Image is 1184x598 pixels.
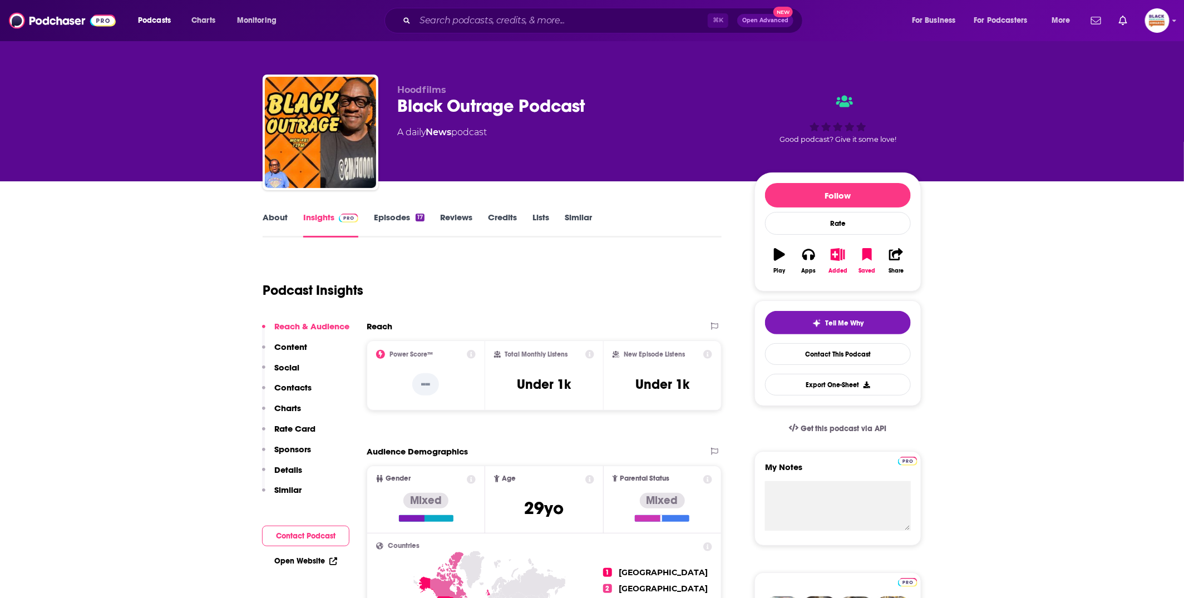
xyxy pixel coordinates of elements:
button: Follow [765,183,911,207]
h2: Power Score™ [389,350,433,358]
a: Contact This Podcast [765,343,911,365]
span: ⌘ K [708,13,728,28]
span: Hoodfilms [397,85,446,95]
button: Show profile menu [1145,8,1170,33]
button: Content [262,342,307,362]
a: Reviews [440,212,472,238]
button: Export One-Sheet [765,374,911,396]
a: Lists [532,212,549,238]
span: Countries [388,542,420,550]
button: open menu [130,12,185,29]
span: Podcasts [138,13,171,28]
a: Show notifications dropdown [1087,11,1106,30]
img: Podchaser - Follow, Share and Rate Podcasts [9,10,116,31]
img: Podchaser Pro [339,214,358,223]
span: Charts [191,13,215,28]
span: Open Advanced [742,18,788,23]
h2: Audience Demographics [367,446,468,457]
span: More [1052,13,1070,28]
div: Apps [802,268,816,274]
div: Search podcasts, credits, & more... [395,8,813,33]
img: tell me why sparkle [812,319,821,328]
button: Charts [262,403,301,423]
div: Rate [765,212,911,235]
button: Saved [852,241,881,281]
a: Pro website [898,576,917,587]
button: Reach & Audience [262,321,349,342]
span: 2 [603,584,612,593]
button: Sponsors [262,444,311,464]
button: Contacts [262,382,312,403]
button: open menu [967,12,1044,29]
a: Credits [488,212,517,238]
button: tell me why sparkleTell Me Why [765,311,911,334]
button: Apps [794,241,823,281]
span: Good podcast? Give it some love! [780,135,896,144]
h3: Under 1k [517,376,571,393]
p: Rate Card [274,423,315,434]
p: Details [274,464,302,475]
button: Open AdvancedNew [737,14,793,27]
span: Gender [386,475,411,482]
img: Podchaser Pro [898,578,917,587]
p: Contacts [274,382,312,393]
span: Logged in as blackpodcastingawards [1145,8,1170,33]
button: open menu [229,12,291,29]
span: New [773,7,793,17]
h1: Podcast Insights [263,282,363,299]
button: Play [765,241,794,281]
span: Tell Me Why [826,319,864,328]
button: Details [262,464,302,485]
span: For Podcasters [974,13,1028,28]
a: Episodes17 [374,212,425,238]
button: Rate Card [262,423,315,444]
button: Share [882,241,911,281]
a: Open Website [274,556,337,566]
div: Added [828,268,847,274]
span: Age [502,475,516,482]
p: Charts [274,403,301,413]
span: [GEOGRAPHIC_DATA] [619,584,708,594]
a: Get this podcast via API [780,415,896,442]
p: Social [274,362,299,373]
div: A daily podcast [397,126,487,139]
p: Sponsors [274,444,311,454]
button: open menu [1044,12,1084,29]
p: -- [412,373,439,396]
a: InsightsPodchaser Pro [303,212,358,238]
button: open menu [904,12,970,29]
input: Search podcasts, credits, & more... [415,12,708,29]
div: Good podcast? Give it some love! [754,85,921,154]
div: Share [889,268,904,274]
img: User Profile [1145,8,1170,33]
span: For Business [912,13,956,28]
button: Social [262,362,299,383]
span: 1 [603,568,612,577]
div: Play [774,268,786,274]
a: Show notifications dropdown [1114,11,1132,30]
div: Saved [859,268,875,274]
h2: New Episode Listens [624,350,685,358]
h2: Reach [367,321,392,332]
span: 29 yo [524,497,564,519]
span: Parental Status [620,475,669,482]
a: Charts [184,12,222,29]
a: News [426,127,451,137]
h2: Total Monthly Listens [505,350,568,358]
div: Mixed [403,493,448,508]
a: About [263,212,288,238]
span: Monitoring [237,13,277,28]
p: Reach & Audience [274,321,349,332]
img: Black Outrage Podcast [265,77,376,188]
button: Added [823,241,852,281]
div: Mixed [640,493,685,508]
a: Similar [565,212,592,238]
span: [GEOGRAPHIC_DATA] [619,567,708,577]
label: My Notes [765,462,911,481]
button: Similar [262,485,302,505]
span: Get this podcast via API [801,424,887,433]
button: Contact Podcast [262,526,349,546]
p: Content [274,342,307,352]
